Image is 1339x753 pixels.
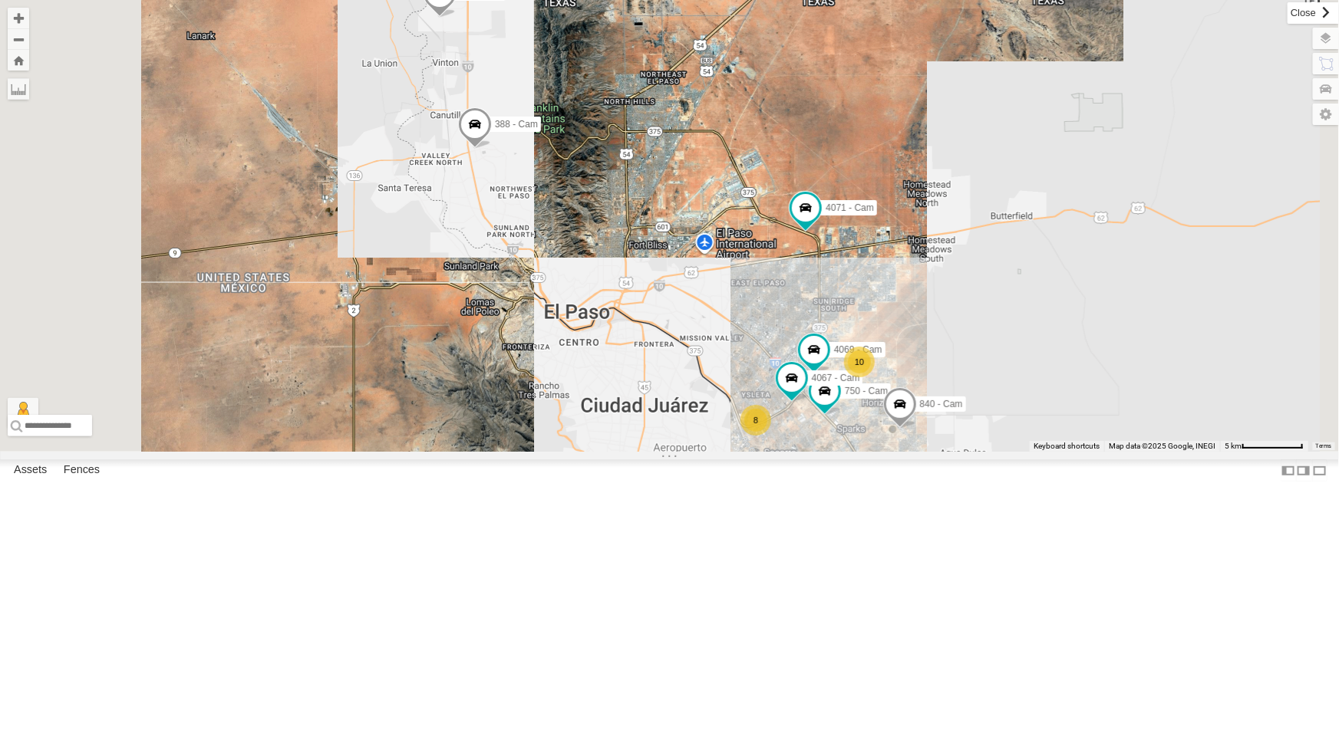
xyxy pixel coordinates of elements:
button: Keyboard shortcuts [1034,441,1100,452]
button: Zoom in [8,8,29,28]
label: Dock Summary Table to the Left [1281,459,1296,482]
button: Map Scale: 5 km per 77 pixels [1220,441,1308,452]
span: Map data ©2025 Google, INEGI [1109,442,1215,450]
button: Drag Pegman onto the map to open Street View [8,398,38,429]
label: Map Settings [1313,104,1339,125]
button: Zoom Home [8,50,29,71]
label: Dock Summary Table to the Right [1296,459,1311,482]
a: Terms (opens in new tab) [1316,443,1332,449]
div: 8 [740,405,771,436]
span: 840 - Cam [919,399,962,409]
label: Hide Summary Table [1312,459,1327,482]
span: 4069 - Cam [833,344,882,354]
span: 750 - Cam [845,385,888,396]
span: 4071 - Cam [826,202,874,213]
label: Measure [8,78,29,100]
button: Zoom out [8,28,29,50]
label: Assets [6,460,54,482]
span: 4067 - Cam [811,373,859,383]
span: 388 - Cam [494,118,537,129]
label: Fences [56,460,107,482]
div: 10 [844,347,875,377]
span: 5 km [1225,442,1242,450]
